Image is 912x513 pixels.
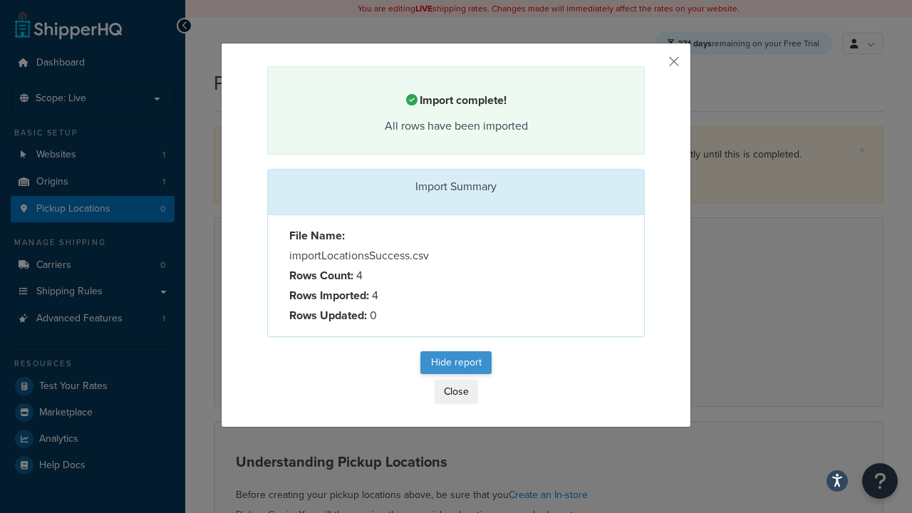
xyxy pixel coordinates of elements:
strong: Rows Count: [289,267,353,284]
button: Close [435,380,478,404]
div: All rows have been imported [286,116,626,136]
div: importLocationsSuccess.csv 4 4 0 [279,226,456,326]
strong: File Name: [289,227,345,244]
h3: Import Summary [279,180,633,193]
h4: Import complete! [286,92,626,109]
strong: Rows Updated: [289,307,367,323]
button: Hide report [420,351,492,374]
strong: Rows Imported: [289,287,369,304]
